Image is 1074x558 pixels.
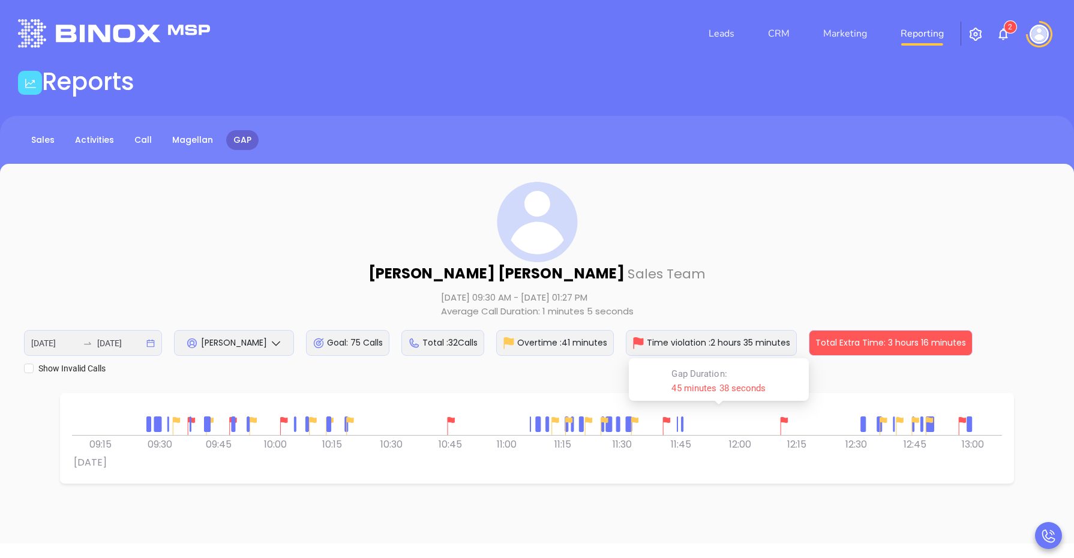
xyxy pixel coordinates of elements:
a: Magellan [165,130,220,150]
img: Marker [224,417,242,435]
div: 10:00 [262,436,320,454]
img: Marker [891,417,909,435]
div: 11:15 [553,436,611,454]
a: GAP [226,130,259,150]
img: Marker [907,417,925,435]
a: Leads [704,22,739,46]
div: 11:00 [495,436,553,454]
img: Marker [874,417,892,435]
img: Overtime [503,337,515,349]
div: 12:00 [727,436,785,454]
span: [PERSON_NAME] [201,337,267,349]
div: 11:30 [611,436,669,454]
div: 10:30 [379,436,437,454]
sup: 2 [1004,21,1016,33]
a: Call [127,130,159,150]
a: CRM [763,22,794,46]
img: Marker [580,417,598,435]
img: Marker [595,417,613,435]
h1: Reports [42,67,134,96]
span: Show Invalid Calls [34,362,110,375]
span: 2 [1008,23,1012,31]
img: Marker [167,417,185,435]
div: 10:45 [437,436,495,454]
div: Total : 32 Calls [401,330,484,356]
img: iconSetting [968,27,983,41]
div: 09:30 [146,436,204,454]
a: Activities [68,130,121,150]
img: Marker [442,417,460,435]
div: 13:00 [960,436,1018,454]
div: Time violation : 2 hours 35 minutes [626,330,797,356]
div: 12:30 [844,436,902,454]
span: 45 minutes 38 seconds [671,383,766,394]
p: [PERSON_NAME] [PERSON_NAME] [368,263,706,269]
input: End date [97,337,144,350]
img: Marker [1001,417,1019,435]
div: Overtime : 41 minutes [496,330,614,356]
img: Marker [626,417,644,435]
input: Start date [31,337,78,350]
div: [DATE] 09:30 AM - [DATE] 01:27 PM Average Call Duration: 1 minutes 5 seconds [441,290,634,318]
div: 12:15 [785,436,844,454]
img: Marker [275,417,293,435]
img: Marker [201,417,219,435]
img: Marker [304,417,322,435]
img: Marker [560,417,578,435]
span: Sales Team [628,265,706,283]
a: Marketing [818,22,872,46]
a: Sales [24,130,62,150]
div: [DATE] [74,455,107,470]
img: Marker [341,417,359,435]
img: Marker [953,417,971,435]
a: Reporting [896,22,949,46]
div: 12:45 [902,436,960,454]
img: Marker [920,417,938,435]
span: Gap Duration: [671,367,766,395]
img: Marker [775,417,793,435]
div: Total Extra Time: 3 hours 16 minutes [809,330,973,356]
img: Marker [546,417,564,435]
img: Marker [244,417,262,435]
img: Marker [658,417,676,435]
div: 11:45 [669,436,727,454]
img: user [1030,25,1049,44]
div: 09:15 [88,436,146,454]
div: Goal: 75 Calls [306,330,389,356]
span: swap-right [83,338,92,348]
img: svg%3e [497,182,578,263]
div: 10:15 [320,436,379,454]
img: logo [18,19,210,47]
span: to [83,338,92,348]
div: 09:45 [204,436,262,454]
img: iconNotification [996,27,1010,41]
img: TimeViolation [632,337,644,349]
img: Marker [182,417,200,435]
